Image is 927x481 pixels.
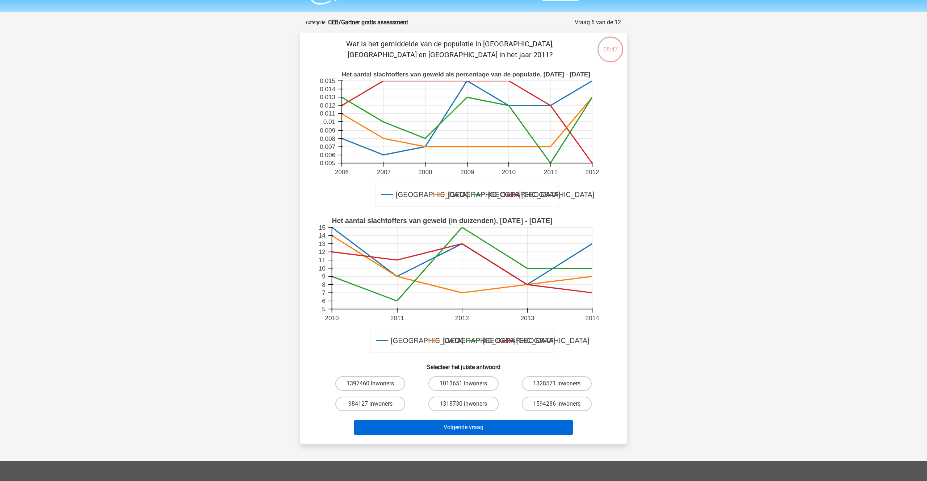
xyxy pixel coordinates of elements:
[342,71,590,78] text: Het aantal slachtoffers van geweld als percentage van de populatie, [DATE] - [DATE]
[455,314,469,322] text: 2012
[320,85,335,93] text: 0.014
[319,256,326,264] text: 11
[320,151,335,159] text: 0.006
[328,19,408,26] strong: CEB/Gartner gratis assessment
[516,337,589,345] text: [GEOGRAPHIC_DATA]
[322,289,326,296] text: 7
[322,306,326,313] text: 5
[325,314,339,322] text: 2010
[483,337,555,345] text: [GEOGRAPHIC_DATA]
[320,93,335,101] text: 0.013
[522,376,592,391] label: 1328571 inwoners
[520,314,534,322] text: 2013
[319,265,326,272] text: 10
[319,224,326,231] text: 15
[306,20,327,25] small: Categorie:
[521,191,594,199] text: [GEOGRAPHIC_DATA]
[312,358,615,371] h6: Selecteer het juiste antwoord
[575,18,621,27] div: Vraag 6 van de 12
[428,376,498,391] label: 1013651 inwoners
[320,143,335,150] text: 0.007
[390,314,404,322] text: 2011
[319,248,326,256] text: 12
[320,110,335,117] text: 0.011
[502,168,516,176] text: 2010
[448,191,521,199] text: [GEOGRAPHIC_DATA]
[319,240,326,247] text: 13
[335,397,405,411] label: 984127 inwoners
[597,36,624,54] div: 08:47
[585,168,599,176] text: 2012
[323,118,335,125] text: 0.01
[377,168,391,176] text: 2007
[322,273,326,280] text: 9
[320,77,335,84] text: 0.015
[418,168,432,176] text: 2008
[319,232,326,239] text: 14
[335,376,405,391] label: 1397460 inwoners
[460,168,474,176] text: 2009
[428,397,498,411] label: 1318730 inwoners
[320,127,335,134] text: 0.009
[320,160,335,167] text: 0.005
[320,102,335,109] text: 0.012
[585,314,599,322] text: 2014
[322,297,326,305] text: 6
[312,38,588,60] p: Wat is het gemiddelde van de populatie in [GEOGRAPHIC_DATA], [GEOGRAPHIC_DATA] en [GEOGRAPHIC_DAT...
[443,337,516,345] text: [GEOGRAPHIC_DATA]
[322,281,326,288] text: 8
[391,337,463,345] text: [GEOGRAPHIC_DATA]
[396,191,469,199] text: [GEOGRAPHIC_DATA]
[354,420,573,435] button: Volgende vraag
[335,168,349,176] text: 2006
[522,397,592,411] label: 1594286 inwoners
[544,168,558,176] text: 2011
[320,135,335,142] text: 0.008
[332,217,552,225] text: Het aantal slachtoffers van geweld (in duizenden), [DATE] - [DATE]
[487,191,560,199] text: [GEOGRAPHIC_DATA]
